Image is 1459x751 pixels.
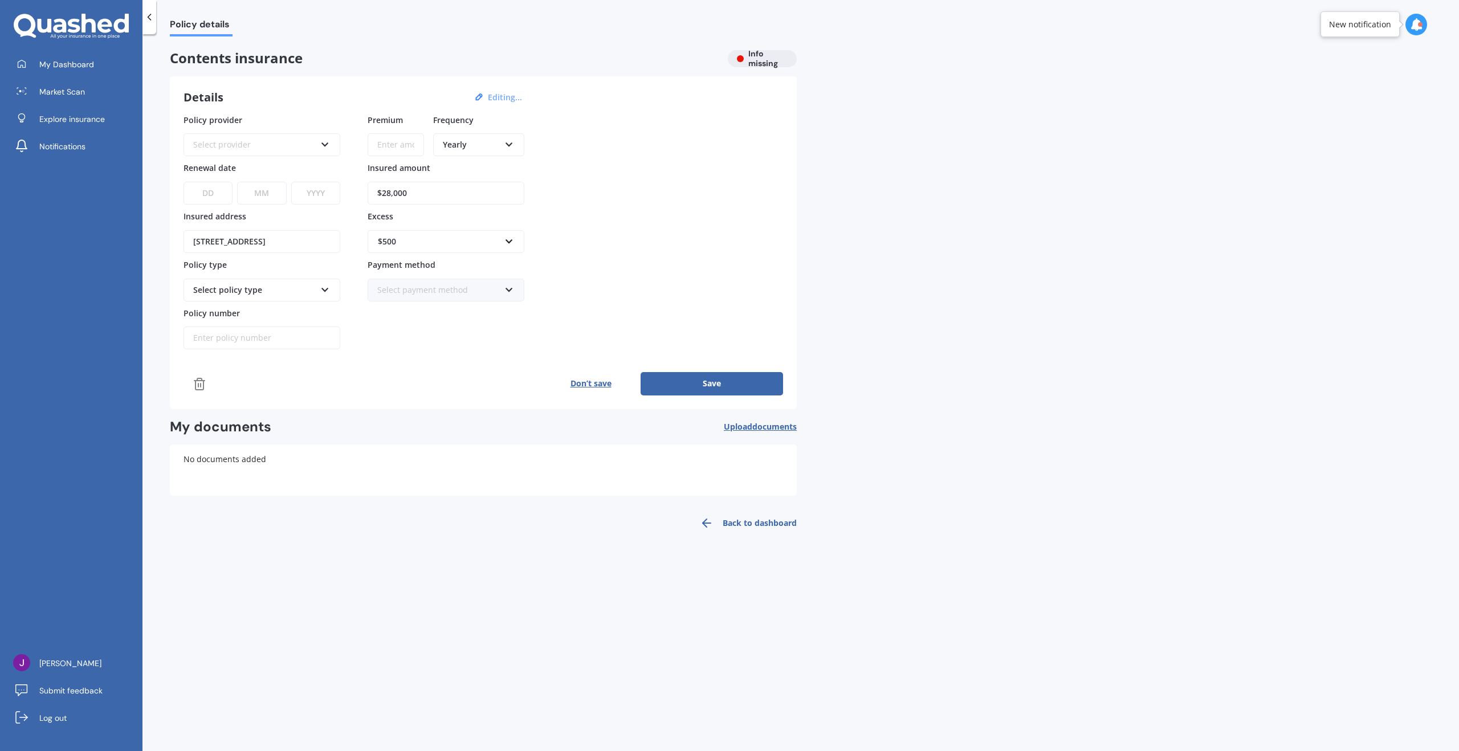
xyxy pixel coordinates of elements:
[377,284,500,296] div: Select payment method
[193,138,316,151] div: Select provider
[641,372,783,395] button: Save
[13,654,30,671] img: ACg8ocKdDPs1SXrflZ2Rif-qKRPGS7mH5D5Zucf8Hh_GfLZbE4infg=s96-c
[368,211,393,222] span: Excess
[9,652,142,675] a: [PERSON_NAME]
[39,658,101,669] span: [PERSON_NAME]
[184,259,227,270] span: Policy type
[170,444,797,496] div: No documents added
[184,211,246,222] span: Insured address
[184,90,223,105] h3: Details
[433,114,474,125] span: Frequency
[9,707,142,729] a: Log out
[39,59,94,70] span: My Dashboard
[541,372,641,395] button: Don’t save
[184,230,340,253] input: Enter address
[9,53,142,76] a: My Dashboard
[368,114,403,125] span: Premium
[368,133,424,156] input: Enter amount
[39,113,105,125] span: Explore insurance
[184,307,240,318] span: Policy number
[724,418,797,436] button: Uploaddocuments
[39,86,85,97] span: Market Scan
[484,92,525,103] button: Editing...
[443,138,500,151] div: Yearly
[9,108,142,130] a: Explore insurance
[184,326,340,349] input: Enter policy number
[368,259,435,270] span: Payment method
[39,712,67,724] span: Log out
[752,421,797,432] span: documents
[724,422,797,431] span: Upload
[193,284,316,296] div: Select policy type
[9,135,142,158] a: Notifications
[378,235,500,248] div: $500
[39,141,85,152] span: Notifications
[170,418,271,436] h2: My documents
[184,114,242,125] span: Policy provider
[184,162,236,173] span: Renewal date
[693,509,797,537] a: Back to dashboard
[1329,19,1391,30] div: New notification
[368,162,430,173] span: Insured amount
[368,182,524,205] input: Enter amount
[9,679,142,702] a: Submit feedback
[9,80,142,103] a: Market Scan
[39,685,103,696] span: Submit feedback
[170,50,719,67] span: Contents insurance
[170,19,233,34] span: Policy details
